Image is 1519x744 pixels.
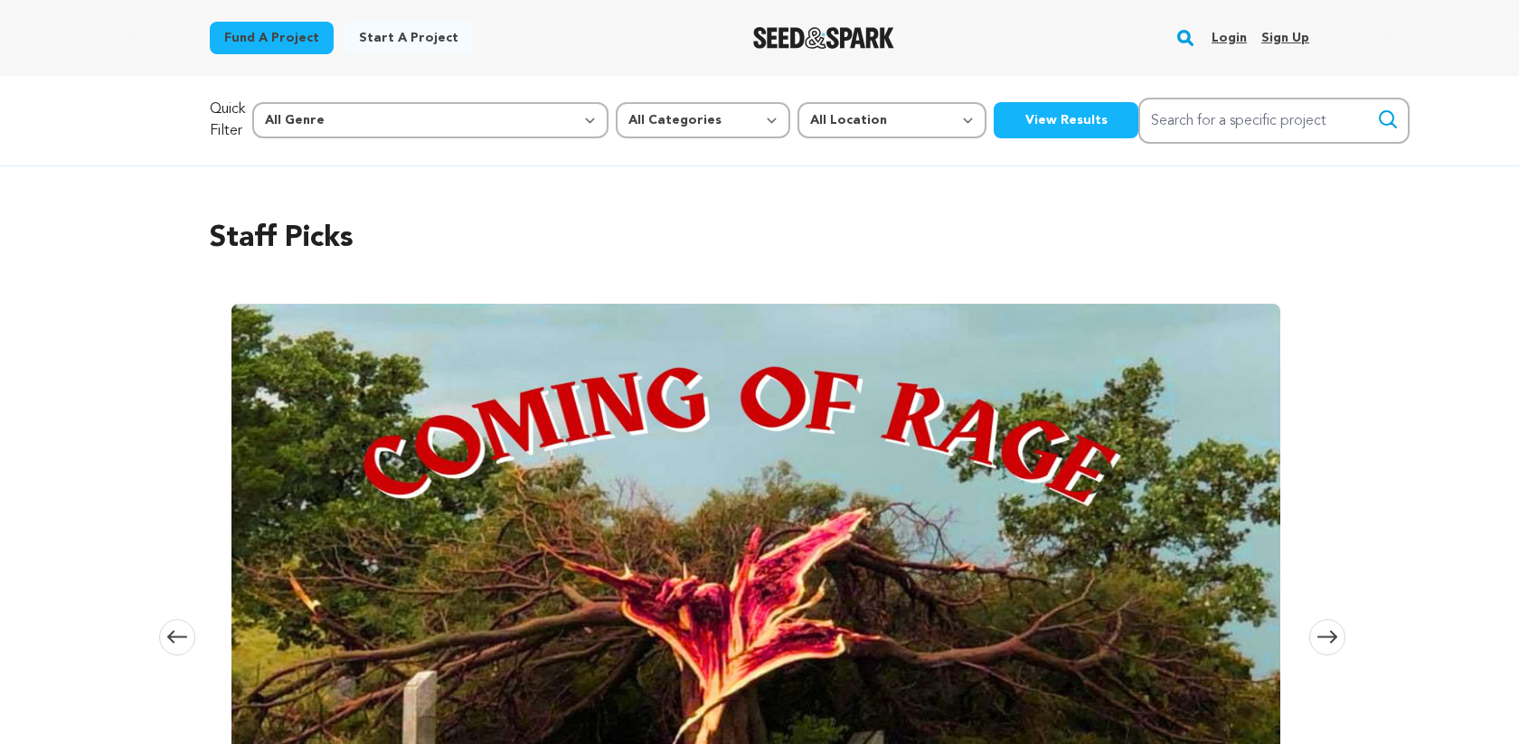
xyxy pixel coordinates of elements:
button: View Results [994,102,1138,138]
a: Fund a project [210,22,334,54]
a: Sign up [1261,24,1309,52]
a: Start a project [344,22,473,54]
h2: Staff Picks [210,217,1309,260]
input: Search for a specific project [1138,98,1410,144]
a: Login [1212,24,1247,52]
a: Seed&Spark Homepage [753,27,895,49]
p: Quick Filter [210,99,245,142]
img: Seed&Spark Logo Dark Mode [753,27,895,49]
